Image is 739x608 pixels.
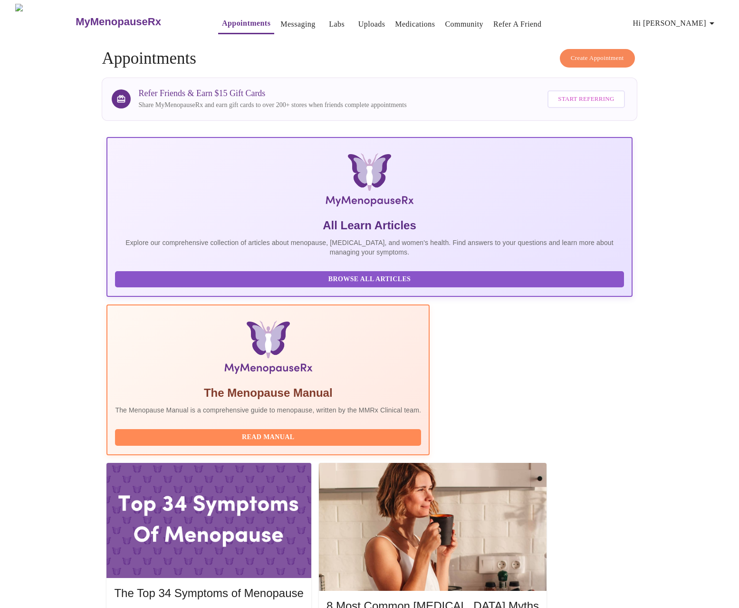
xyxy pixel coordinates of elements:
a: Community [445,18,483,31]
button: Hi [PERSON_NAME] [629,14,721,33]
a: Refer a Friend [493,18,542,31]
button: Uploads [355,15,389,34]
p: Explore our comprehensive collection of articles about menopause, [MEDICAL_DATA], and women's hea... [115,238,624,257]
h4: Appointments [102,49,637,68]
button: Labs [322,15,352,34]
p: The Menopause Manual is a comprehensive guide to menopause, written by the MMRx Clinical team. [115,405,421,415]
img: MyMenopauseRx Logo [15,4,75,39]
button: Create Appointment [560,49,635,68]
h5: All Learn Articles [115,218,624,233]
span: Read Manual [125,431,412,443]
p: Share MyMenopauseRx and earn gift cards to over 200+ stores when friends complete appointments [138,100,406,110]
button: Start Referring [547,90,624,108]
button: Browse All Articles [115,271,624,288]
button: Appointments [218,14,274,34]
button: Read Manual [115,429,421,446]
a: Read Manual [115,432,423,441]
a: Messaging [280,18,315,31]
img: MyMenopauseRx Logo [194,153,545,210]
span: Browse All Articles [125,274,614,285]
a: Browse All Articles [115,275,626,283]
button: Refer a Friend [489,15,546,34]
a: Medications [395,18,435,31]
h3: Refer Friends & Earn $15 Gift Cards [138,88,406,98]
h5: The Top 34 Symptoms of Menopause [114,586,303,601]
img: Menopause Manual [164,321,373,378]
button: Messaging [277,15,319,34]
a: Labs [329,18,345,31]
h3: MyMenopauseRx [76,16,161,28]
h5: The Menopause Manual [115,385,421,401]
span: Hi [PERSON_NAME] [633,17,718,30]
span: Start Referring [558,94,614,105]
a: Appointments [222,17,270,30]
a: Start Referring [545,86,627,113]
button: Medications [391,15,439,34]
span: Create Appointment [571,53,624,64]
a: Uploads [358,18,385,31]
a: MyMenopauseRx [75,5,199,39]
button: Community [441,15,487,34]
